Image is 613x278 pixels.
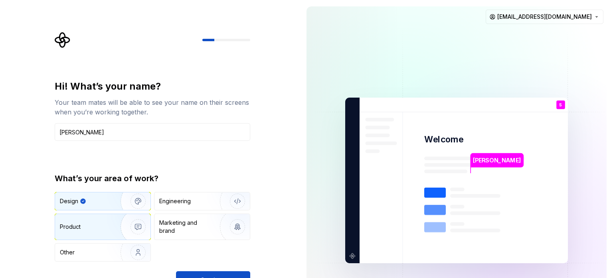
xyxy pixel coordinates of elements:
[424,134,463,145] p: Welcome
[55,173,250,184] div: What’s your area of work?
[60,248,75,256] div: Other
[55,80,250,93] div: Hi! What’s your name?
[55,98,250,117] div: Your team mates will be able to see your name on their screens when you’re working together.
[497,13,592,21] span: [EMAIL_ADDRESS][DOMAIN_NAME]
[60,197,78,205] div: Design
[559,103,562,107] p: S
[159,197,191,205] div: Engineering
[473,156,521,165] p: [PERSON_NAME]
[60,223,81,231] div: Product
[486,10,603,24] button: [EMAIL_ADDRESS][DOMAIN_NAME]
[55,123,250,141] input: Han Solo
[55,32,71,48] svg: Supernova Logo
[159,219,213,235] div: Marketing and brand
